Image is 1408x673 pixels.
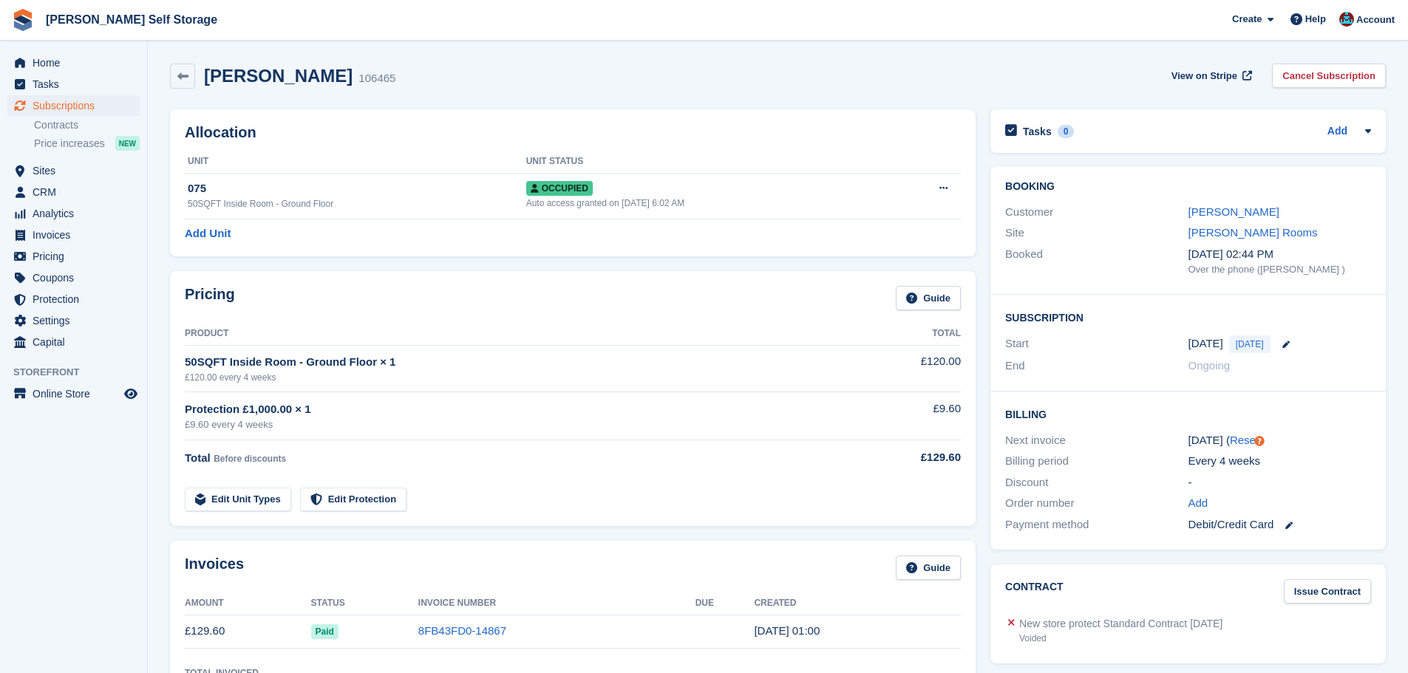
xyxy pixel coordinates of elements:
[188,180,526,197] div: 075
[204,66,353,86] h2: [PERSON_NAME]
[33,203,121,224] span: Analytics
[33,182,121,202] span: CRM
[1005,432,1188,449] div: Next invoice
[188,197,526,211] div: 50SQFT Inside Room - Ground Floor
[1188,453,1371,470] div: Every 4 weeks
[1005,204,1188,221] div: Customer
[842,392,961,440] td: £9.60
[311,592,418,615] th: Status
[1356,13,1395,27] span: Account
[1019,616,1222,632] div: New store protect Standard Contract [DATE]
[526,197,890,210] div: Auto access granted on [DATE] 6:02 AM
[185,417,842,432] div: £9.60 every 4 weeks
[7,310,140,331] a: menu
[40,7,223,32] a: [PERSON_NAME] Self Storage
[122,385,140,403] a: Preview store
[1005,225,1188,242] div: Site
[1166,64,1255,88] a: View on Stripe
[33,289,121,310] span: Protection
[33,246,121,267] span: Pricing
[1005,495,1188,512] div: Order number
[7,289,140,310] a: menu
[1005,516,1188,533] div: Payment method
[33,310,121,331] span: Settings
[1188,495,1208,512] a: Add
[1019,632,1222,645] div: Voided
[7,332,140,352] a: menu
[185,124,961,141] h2: Allocation
[7,203,140,224] a: menu
[1188,516,1371,533] div: Debit/Credit Card
[1327,123,1347,140] a: Add
[185,286,235,310] h2: Pricing
[33,74,121,95] span: Tasks
[1284,579,1371,604] a: Issue Contract
[115,136,140,151] div: NEW
[526,150,890,174] th: Unit Status
[7,383,140,404] a: menu
[185,225,231,242] a: Add Unit
[12,9,34,31] img: stora-icon-8386f47178a22dfd0bd8f6a31ec36ba5ce8667c1dd55bd0f319d3a0aa187defe.svg
[7,267,140,288] a: menu
[754,592,961,615] th: Created
[33,95,121,116] span: Subscriptions
[696,592,755,615] th: Due
[896,286,961,310] a: Guide
[1005,406,1371,421] h2: Billing
[185,371,842,384] div: £120.00 every 4 weeks
[1188,226,1318,239] a: [PERSON_NAME] Rooms
[7,225,140,245] a: menu
[1232,12,1262,27] span: Create
[185,451,211,464] span: Total
[896,556,961,580] a: Guide
[1005,181,1371,193] h2: Booking
[358,70,395,87] div: 106465
[7,95,140,116] a: menu
[418,592,696,615] th: Invoice Number
[1188,335,1223,352] time: 2025-09-05 00:00:00 UTC
[33,52,121,73] span: Home
[185,401,842,418] div: Protection £1,000.00 × 1
[1188,474,1371,491] div: -
[33,267,121,288] span: Coupons
[1230,434,1259,446] a: Reset
[33,332,121,352] span: Capital
[1005,474,1188,491] div: Discount
[311,624,339,639] span: Paid
[34,135,140,151] a: Price increases NEW
[33,160,121,181] span: Sites
[34,137,105,151] span: Price increases
[1188,359,1231,372] span: Ongoing
[1188,205,1279,218] a: [PERSON_NAME]
[33,383,121,404] span: Online Store
[1188,246,1371,263] div: [DATE] 02:44 PM
[1005,246,1188,277] div: Booked
[1171,69,1237,83] span: View on Stripe
[7,160,140,181] a: menu
[754,624,820,637] time: 2025-09-05 00:00:16 UTC
[1253,434,1266,448] div: Tooltip anchor
[1005,453,1188,470] div: Billing period
[1272,64,1386,88] a: Cancel Subscription
[34,118,140,132] a: Contracts
[1023,125,1052,138] h2: Tasks
[185,556,244,580] h2: Invoices
[185,615,311,648] td: £129.60
[1305,12,1326,27] span: Help
[7,246,140,267] a: menu
[33,225,121,245] span: Invoices
[214,454,286,464] span: Before discounts
[300,488,407,512] a: Edit Protection
[7,182,140,202] a: menu
[7,74,140,95] a: menu
[842,345,961,392] td: £120.00
[842,449,961,466] div: £129.60
[1005,335,1188,353] div: Start
[1188,432,1371,449] div: [DATE] ( )
[1229,335,1271,353] span: [DATE]
[185,354,842,371] div: 50SQFT Inside Room - Ground Floor × 1
[1005,358,1188,375] div: End
[418,624,506,637] a: 8FB43FD0-14867
[185,150,526,174] th: Unit
[842,322,961,346] th: Total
